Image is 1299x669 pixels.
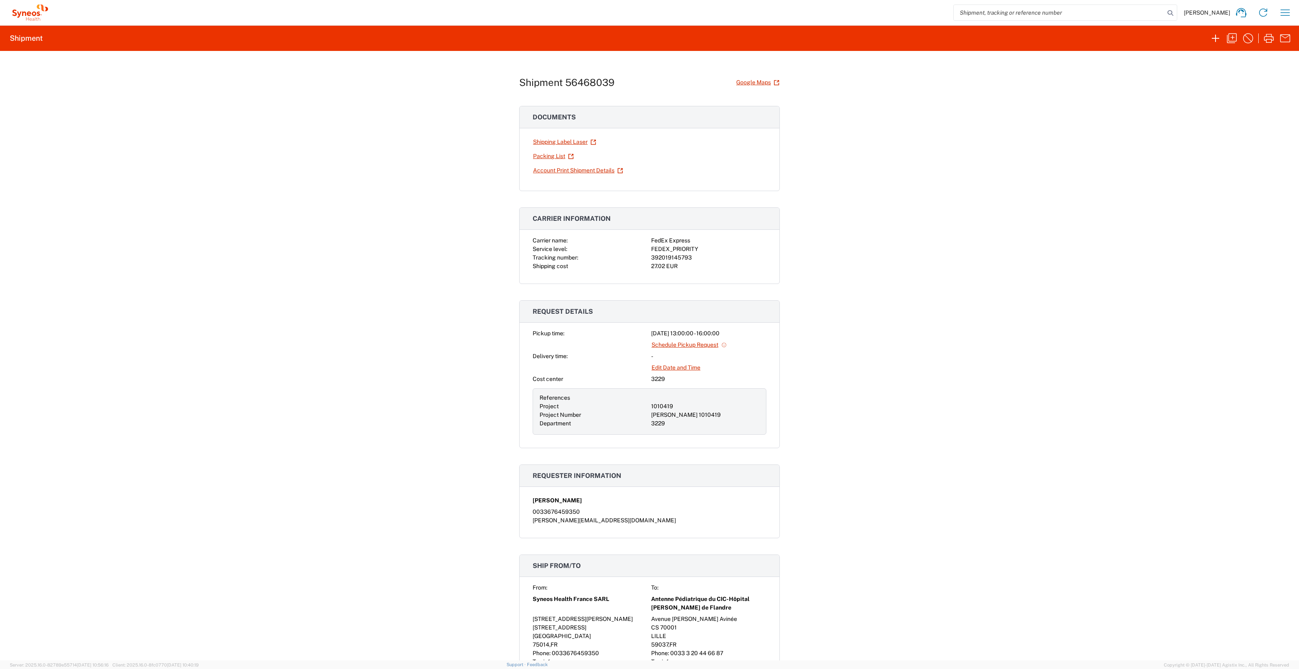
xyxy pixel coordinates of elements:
[533,641,549,648] span: 75014
[651,411,759,419] div: [PERSON_NAME] 1010419
[533,658,555,665] span: Tax info:
[10,662,109,667] span: Server: 2025.16.0-82789e55714
[549,641,551,648] span: ,
[651,650,669,656] span: Phone:
[533,246,567,252] span: Service level:
[527,662,548,667] a: Feedback
[540,402,648,411] div: Project
[668,641,669,648] span: ,
[651,623,766,632] div: CS 70001
[10,33,43,43] h2: Shipment
[651,419,759,428] div: 3229
[533,113,576,121] span: Documents
[1164,661,1289,669] span: Copyright © [DATE]-[DATE] Agistix Inc., All Rights Reserved
[112,662,199,667] span: Client: 2025.16.0-8fc0770
[540,411,648,419] div: Project Number
[519,77,614,88] h1: Shipment 56468039
[651,641,668,648] span: 59037
[533,508,766,516] div: 0033676459350
[670,650,723,656] span: 0033 3 20 44 66 87
[651,262,766,271] div: 27.02 EUR
[533,650,551,656] span: Phone:
[533,595,609,603] span: Syneos Health France SARL
[533,263,568,269] span: Shipping cost
[533,615,648,623] div: [STREET_ADDRESS][PERSON_NAME]
[954,5,1165,20] input: Shipment, tracking or reference number
[533,516,766,525] div: [PERSON_NAME][EMAIL_ADDRESS][DOMAIN_NAME]
[533,472,621,480] span: Requester information
[736,75,780,90] a: Google Maps
[533,353,568,359] span: Delivery time:
[533,376,563,382] span: Cost center
[669,641,676,648] span: FR
[533,135,597,149] a: Shipping Label Laser
[651,236,766,245] div: FedEx Express
[533,308,593,315] span: Request details
[651,253,766,262] div: 392019145793
[651,595,766,612] span: Antenne Pédiatrique du CIC-Hôpital [PERSON_NAME] de Flandre
[651,361,701,375] a: Edit Date and Time
[651,615,766,623] div: Avenue [PERSON_NAME] Avinée
[167,662,199,667] span: [DATE] 10:40:19
[651,352,766,361] div: -
[533,163,623,178] a: Account Print Shipment Details
[507,662,527,667] a: Support
[651,658,673,665] span: Tax info:
[651,402,759,411] div: 1010419
[551,641,557,648] span: FR
[533,633,591,639] span: [GEOGRAPHIC_DATA]
[651,245,766,253] div: FEDEX_PRIORITY
[533,254,578,261] span: Tracking number:
[552,650,599,656] span: 0033676459350
[651,375,766,383] div: 3229
[533,623,648,632] div: [STREET_ADDRESS]
[533,330,564,337] span: Pickup time:
[651,584,658,591] span: To:
[533,215,611,222] span: Carrier information
[1184,9,1230,16] span: [PERSON_NAME]
[651,338,727,352] a: Schedule Pickup Request
[651,633,666,639] span: LILLE
[533,237,568,244] span: Carrier name:
[533,562,581,570] span: Ship from/to
[77,662,109,667] span: [DATE] 10:56:16
[533,496,582,505] span: [PERSON_NAME]
[540,419,648,428] div: Department
[533,149,574,163] a: Packing List
[533,584,547,591] span: From:
[540,394,570,401] span: References
[651,329,766,338] div: [DATE] 13:00:00 - 16:00:00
